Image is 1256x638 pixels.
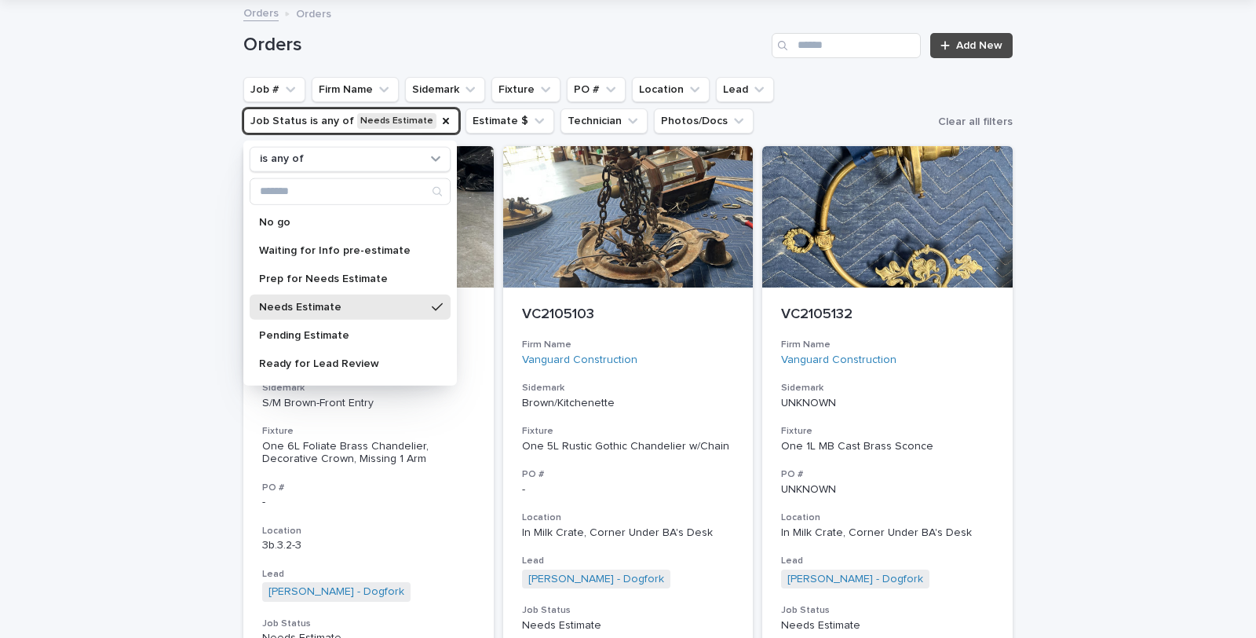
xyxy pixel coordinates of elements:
[522,397,735,410] p: Brown/Kitchenette
[260,152,304,166] p: is any of
[259,301,425,312] p: Needs Estimate
[250,178,451,204] div: Search
[772,33,921,58] input: Search
[781,619,994,632] p: Needs Estimate
[956,40,1002,51] span: Add New
[262,618,475,630] h3: Job Status
[243,77,305,102] button: Job #
[259,329,425,340] p: Pending Estimate
[522,440,735,453] div: One 5L Rustic Gothic Chandelier w/Chain
[522,604,735,617] h3: Job Status
[262,440,475,467] div: One 6L Foliate Brass Chandelier, Decorative Crown, Missing 1 Arm
[522,425,735,438] h3: Fixture
[268,585,404,599] a: [PERSON_NAME] - Dogfork
[654,108,754,134] button: Photos/Docs
[781,354,896,367] a: Vanguard Construction
[466,108,554,134] button: Estimate $
[932,110,1013,134] button: Clear all filters
[262,525,475,537] h3: Location
[632,77,710,102] button: Location
[243,108,459,134] button: Job Status
[312,77,399,102] button: Firm Name
[262,568,475,581] h3: Lead
[405,77,485,102] button: Sidemark
[250,178,450,203] input: Search
[522,511,735,524] h3: Location
[259,244,425,255] p: Waiting for Info pre-estimate
[781,382,994,394] h3: Sidemark
[262,482,475,494] h3: PO #
[522,306,735,324] p: VC2105103
[787,573,923,586] a: [PERSON_NAME] - Dogfork
[781,468,994,481] h3: PO #
[259,357,425,368] p: Ready for Lead Review
[781,397,994,410] p: UNKNOWN
[262,397,475,410] p: S/M Brown-Front Entry
[243,3,279,21] a: Orders
[781,306,994,324] p: VC2105132
[522,526,735,540] p: In Milk Crate, Corner Under BA's Desk
[522,483,735,497] p: -
[262,425,475,438] h3: Fixture
[781,339,994,351] h3: Firm Name
[930,33,1013,58] a: Add New
[938,116,1013,127] span: Clear all filters
[528,573,664,586] a: [PERSON_NAME] - Dogfork
[781,440,994,453] div: One 1L MB Cast Brass Sconce
[262,496,475,509] p: -
[567,77,626,102] button: PO #
[781,555,994,567] h3: Lead
[781,425,994,438] h3: Fixture
[296,4,331,21] p: Orders
[259,216,425,227] p: No go
[259,273,425,284] p: Prep for Needs Estimate
[560,108,648,134] button: Technician
[522,468,735,481] h3: PO #
[243,34,765,57] h1: Orders
[522,339,735,351] h3: Firm Name
[522,555,735,567] h3: Lead
[781,511,994,524] h3: Location
[716,77,774,102] button: Lead
[262,382,475,394] h3: Sidemark
[522,354,637,367] a: Vanguard Construction
[781,604,994,617] h3: Job Status
[781,526,994,540] p: In Milk Crate, Corner Under BA's Desk
[522,382,735,394] h3: Sidemark
[491,77,560,102] button: Fixture
[781,483,994,497] p: UNKNOWN
[262,539,475,552] p: 3b.3.2-3
[522,619,735,632] p: Needs Estimate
